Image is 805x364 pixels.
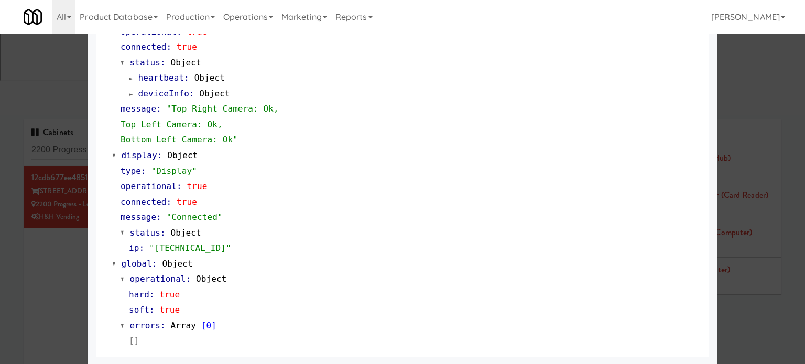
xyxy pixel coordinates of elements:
span: operational [121,27,177,37]
span: ip [129,243,139,253]
span: : [152,259,157,269]
span: Object [170,58,201,68]
span: Array [170,321,196,330]
span: : [157,150,162,160]
span: Object [170,228,201,238]
span: true [177,197,197,207]
span: display [122,150,157,160]
span: "Display" [151,166,197,176]
span: deviceInfo [138,89,189,98]
span: type [121,166,141,176]
span: heartbeat [138,73,184,83]
span: Object [167,150,198,160]
span: Object [196,274,226,284]
span: : [184,73,189,83]
span: : [177,27,182,37]
span: : [167,197,172,207]
span: status [130,58,160,68]
span: global [122,259,152,269]
span: soft [129,305,149,315]
span: : [149,305,155,315]
span: : [149,290,155,300]
span: : [177,181,182,191]
span: message [121,104,156,114]
span: hard [129,290,149,300]
span: errors [130,321,160,330]
span: status [130,228,160,238]
span: : [167,42,172,52]
img: Micromart [24,8,42,26]
span: "Connected" [167,212,223,222]
span: message [121,212,156,222]
span: : [189,89,194,98]
span: operational [130,274,186,284]
span: : [160,58,166,68]
span: : [156,104,161,114]
span: : [141,166,146,176]
span: true [187,181,208,191]
span: true [187,27,208,37]
span: true [159,290,180,300]
span: true [159,305,180,315]
span: "[TECHNICAL_ID]" [149,243,231,253]
span: connected [121,42,167,52]
span: [ [201,321,206,330]
span: true [177,42,197,52]
span: ] [211,321,216,330]
span: 0 [206,321,212,330]
span: : [156,212,161,222]
span: Object [162,259,192,269]
span: "Top Right Camera: Ok, Top Left Camera: Ok, Bottom Left Camera: Ok" [121,104,279,145]
span: Object [199,89,230,98]
span: : [160,321,166,330]
span: : [139,243,144,253]
span: operational [121,181,177,191]
span: : [186,274,191,284]
span: : [160,228,166,238]
span: Object [194,73,225,83]
span: connected [121,197,167,207]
